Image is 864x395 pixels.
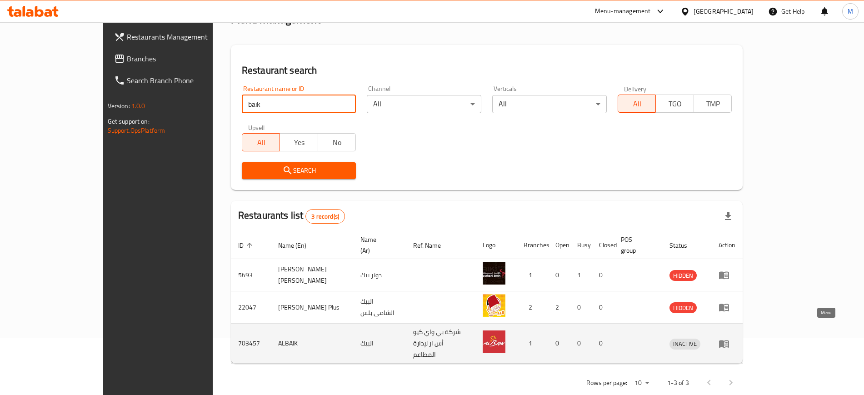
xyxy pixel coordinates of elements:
[353,324,405,364] td: البيك
[669,270,697,281] span: HIDDEN
[127,75,240,86] span: Search Branch Phone
[127,31,240,42] span: Restaurants Management
[242,64,732,77] h2: Restaurant search
[249,165,349,176] span: Search
[592,231,614,259] th: Closed
[570,291,592,324] td: 0
[353,291,405,324] td: البيك الشامي بلس
[231,324,271,364] td: 703457
[231,291,271,324] td: 22047
[667,377,689,389] p: 1-3 of 3
[107,70,247,91] a: Search Branch Phone
[516,259,548,291] td: 1
[108,125,165,136] a: Support.OpsPlatform
[242,133,280,151] button: All
[621,234,652,256] span: POS group
[483,294,505,317] img: Albaik Alshami Plus
[492,95,607,113] div: All
[669,303,697,313] span: HIDDEN
[655,95,694,113] button: TGO
[367,95,481,113] div: All
[231,231,743,364] table: enhanced table
[659,97,690,110] span: TGO
[669,339,700,349] span: INACTIVE
[238,240,255,251] span: ID
[108,100,130,112] span: Version:
[624,85,647,92] label: Delivery
[284,136,315,149] span: Yes
[127,53,240,64] span: Branches
[622,97,653,110] span: All
[353,259,405,291] td: دونر بيك
[618,95,656,113] button: All
[548,231,570,259] th: Open
[570,231,592,259] th: Busy
[516,231,548,259] th: Branches
[131,100,145,112] span: 1.0.0
[694,6,754,16] div: [GEOGRAPHIC_DATA]
[278,240,318,251] span: Name (En)
[108,115,150,127] span: Get support on:
[548,291,570,324] td: 2
[107,26,247,48] a: Restaurants Management
[242,162,356,179] button: Search
[592,324,614,364] td: 0
[406,324,475,364] td: شركة بي واي كيو أس ار لإدارة المطاعم
[475,231,516,259] th: Logo
[246,136,277,149] span: All
[516,324,548,364] td: 1
[248,124,265,130] label: Upsell
[570,259,592,291] td: 1
[595,6,651,17] div: Menu-management
[669,302,697,313] div: HIDDEN
[694,95,732,113] button: TMP
[231,12,320,27] h2: Menu management
[413,240,453,251] span: Ref. Name
[306,212,345,221] span: 3 record(s)
[231,259,271,291] td: 5693
[271,259,353,291] td: [PERSON_NAME] [PERSON_NAME]
[719,270,735,280] div: Menu
[360,234,395,256] span: Name (Ar)
[483,262,505,285] img: Doner Baik
[107,48,247,70] a: Branches
[586,377,627,389] p: Rows per page:
[271,324,353,364] td: ALBAIK
[238,209,345,224] h2: Restaurants list
[717,205,739,227] div: Export file
[322,136,353,149] span: No
[242,95,356,113] input: Search for restaurant name or ID..
[271,291,353,324] td: [PERSON_NAME] Plus
[592,291,614,324] td: 0
[719,302,735,313] div: Menu
[280,133,318,151] button: Yes
[318,133,356,151] button: No
[631,376,653,390] div: Rows per page:
[483,330,505,353] img: ALBAIK
[570,324,592,364] td: 0
[548,324,570,364] td: 0
[669,240,699,251] span: Status
[711,231,743,259] th: Action
[848,6,853,16] span: M
[516,291,548,324] td: 2
[698,97,729,110] span: TMP
[592,259,614,291] td: 0
[548,259,570,291] td: 0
